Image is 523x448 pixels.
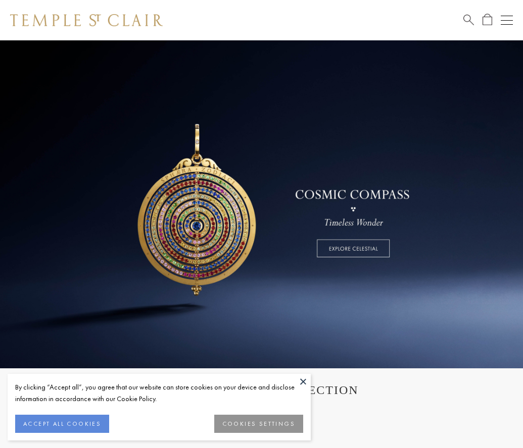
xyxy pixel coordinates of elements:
button: ACCEPT ALL COOKIES [15,415,109,433]
button: Open navigation [501,14,513,26]
img: Temple St. Clair [10,14,163,26]
a: Search [463,14,474,26]
a: Open Shopping Bag [483,14,492,26]
div: By clicking “Accept all”, you agree that our website can store cookies on your device and disclos... [15,381,303,405]
button: COOKIES SETTINGS [214,415,303,433]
